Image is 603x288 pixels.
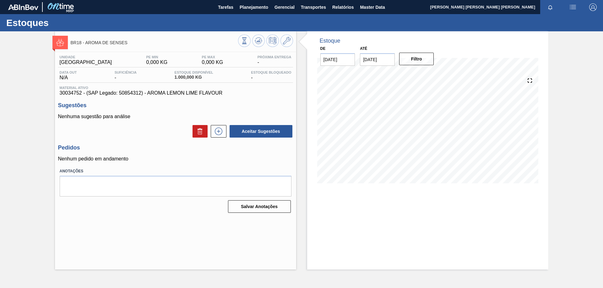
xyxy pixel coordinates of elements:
button: Salvar Anotações [228,200,291,213]
div: - [249,71,293,81]
span: PE MAX [202,55,223,59]
span: Suficiência [115,71,137,74]
img: TNhmsLtSVTkK8tSr43FrP2fwEKptu5GPRR3wAAAABJRU5ErkJggg== [8,4,38,10]
div: - [113,71,138,81]
div: Excluir Sugestões [189,125,208,138]
h1: Estoques [6,19,118,26]
h3: Pedidos [58,144,293,151]
span: BR18 - AROMA DE SENSES [71,40,238,45]
p: Nenhuma sugestão para análise [58,114,293,119]
p: Nenhum pedido em andamento [58,156,293,162]
img: userActions [569,3,577,11]
span: 1.000,000 KG [175,75,213,80]
button: Atualizar Gráfico [252,34,265,47]
label: Até [360,46,367,51]
button: Aceitar Sugestões [230,125,292,138]
input: dd/mm/yyyy [360,53,395,66]
span: [GEOGRAPHIC_DATA] [60,60,112,65]
div: Estoque [320,38,340,44]
span: Estoque Bloqueado [251,71,291,74]
label: De [320,46,326,51]
span: Estoque Disponível [175,71,213,74]
span: Transportes [301,3,326,11]
span: Master Data [360,3,385,11]
span: Tarefas [218,3,233,11]
span: 30034752 - (SAP Legado: 50854312) - AROMA LEMON LIME FLAVOUR [60,90,291,96]
button: Programar Estoque [266,34,279,47]
span: Relatórios [332,3,354,11]
span: Gerencial [274,3,295,11]
img: Logout [589,3,597,11]
div: - [256,55,293,65]
div: Nova sugestão [208,125,226,138]
span: Data out [60,71,77,74]
span: PE MIN [146,55,168,59]
button: Filtro [399,53,434,65]
label: Anotações [60,167,291,176]
span: Material ativo [60,86,291,90]
button: Visão Geral dos Estoques [238,34,251,47]
input: dd/mm/yyyy [320,53,355,66]
span: Planejamento [240,3,268,11]
button: Ir ao Master Data / Geral [280,34,293,47]
span: 0,000 KG [202,60,223,65]
span: Próxima Entrega [258,55,291,59]
h3: Sugestões [58,102,293,109]
div: Aceitar Sugestões [226,124,293,138]
span: 0,000 KG [146,60,168,65]
div: N/A [58,71,79,81]
button: Notificações [540,3,560,12]
img: Ícone [56,39,64,46]
span: Unidade [60,55,112,59]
